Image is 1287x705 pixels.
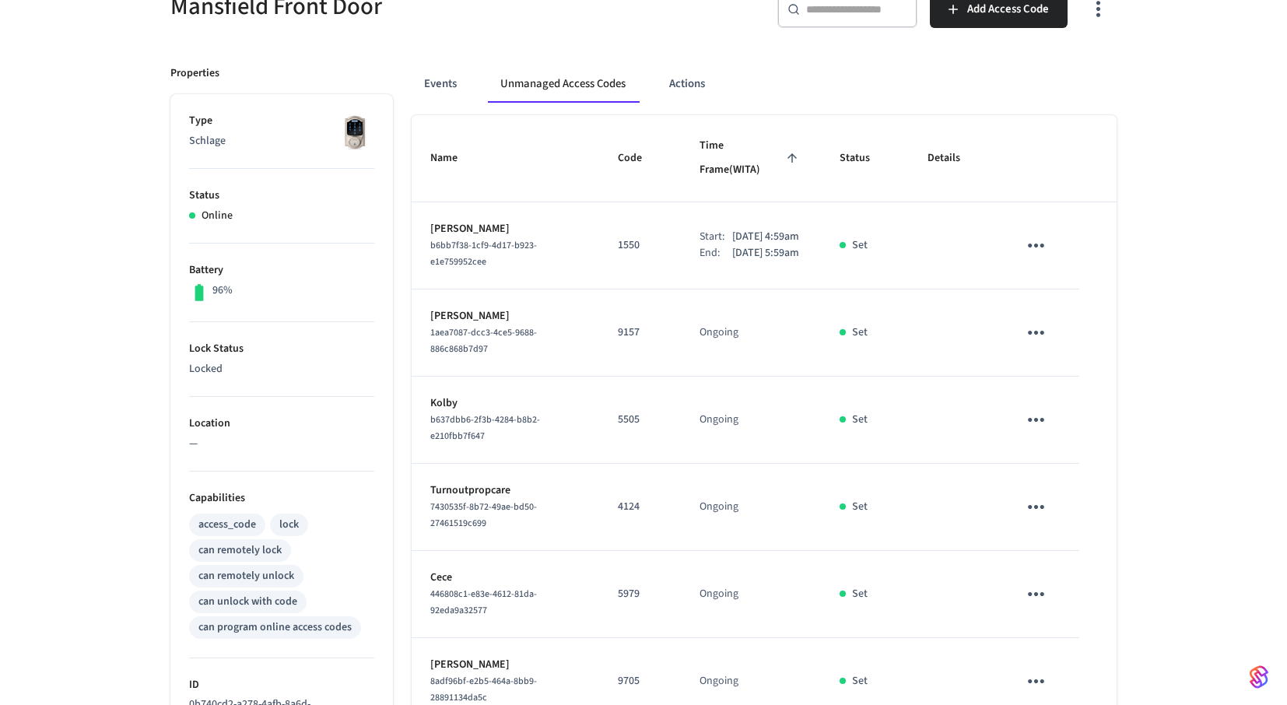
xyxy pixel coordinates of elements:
[488,65,638,103] button: Unmanaged Access Codes
[170,65,219,82] p: Properties
[412,65,1117,103] div: ant example
[618,146,662,170] span: Code
[618,412,662,428] p: 5505
[212,282,233,299] p: 96%
[189,677,374,693] p: ID
[189,262,374,279] p: Battery
[840,146,890,170] span: Status
[732,229,799,245] p: [DATE] 4:59am
[681,551,821,638] td: Ongoing
[852,237,868,254] p: Set
[412,65,469,103] button: Events
[189,416,374,432] p: Location
[189,113,374,129] p: Type
[681,289,821,377] td: Ongoing
[202,208,233,224] p: Online
[430,482,580,499] p: Turnoutpropcare
[700,245,732,261] div: End:
[279,517,299,533] div: lock
[681,464,821,551] td: Ongoing
[618,499,662,515] p: 4124
[430,221,580,237] p: [PERSON_NAME]
[852,499,868,515] p: Set
[852,586,868,602] p: Set
[1250,665,1268,689] img: SeamLogoGradient.69752ec5.svg
[618,237,662,254] p: 1550
[618,324,662,341] p: 9157
[198,619,352,636] div: can program online access codes
[189,341,374,357] p: Lock Status
[335,113,374,152] img: Schlage Sense Smart Deadbolt with Camelot Trim, Front
[198,517,256,533] div: access_code
[852,324,868,341] p: Set
[189,188,374,204] p: Status
[430,146,478,170] span: Name
[430,657,580,673] p: [PERSON_NAME]
[852,412,868,428] p: Set
[700,229,732,245] div: Start:
[430,239,537,268] span: b6bb7f38-1cf9-4d17-b923-e1e759952cee
[430,500,537,530] span: 7430535f-8b72-49ae-bd50-27461519c699
[198,542,282,559] div: can remotely lock
[928,146,980,170] span: Details
[189,133,374,149] p: Schlage
[198,568,294,584] div: can remotely unlock
[681,377,821,464] td: Ongoing
[189,436,374,452] p: —
[430,326,537,356] span: 1aea7087-dcc3-4ce5-9688-886c868b7d97
[852,673,868,689] p: Set
[430,308,580,324] p: [PERSON_NAME]
[189,361,374,377] p: Locked
[430,413,540,443] span: b637dbb6-2f3b-4284-b8b2-e210fbb7f647
[430,395,580,412] p: Kolby
[732,245,799,261] p: [DATE] 5:59am
[618,673,662,689] p: 9705
[430,587,537,617] span: 446808c1-e83e-4612-81da-92eda9a32577
[657,65,717,103] button: Actions
[189,490,374,507] p: Capabilities
[198,594,297,610] div: can unlock with code
[430,570,580,586] p: Cece
[618,586,662,602] p: 5979
[430,675,537,704] span: 8adf96bf-e2b5-464a-8bb9-28891134da5c
[700,134,802,183] span: Time Frame(WITA)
